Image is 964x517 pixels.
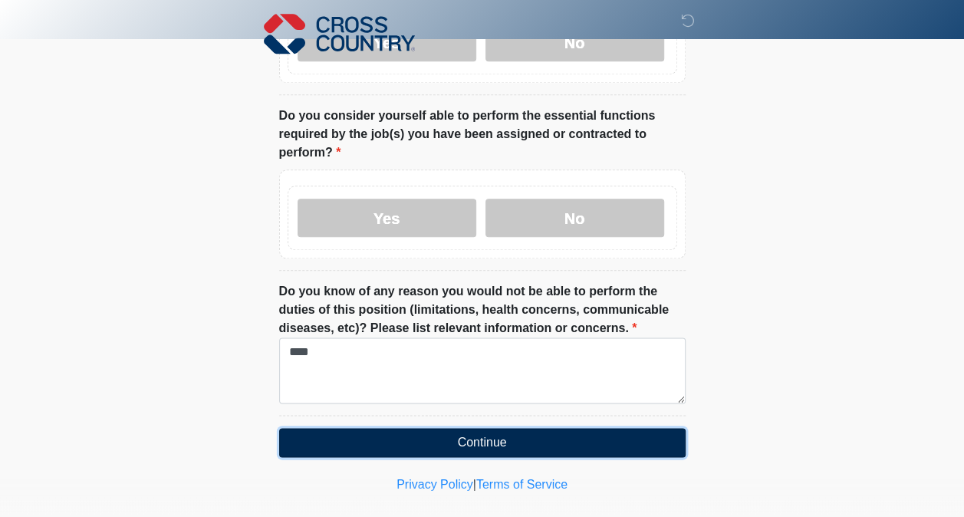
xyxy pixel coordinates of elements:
button: Continue [279,428,686,457]
label: No [485,199,664,237]
a: Terms of Service [476,478,568,491]
a: | [473,478,476,491]
label: Yes [298,199,476,237]
label: Do you consider yourself able to perform the essential functions required by the job(s) you have ... [279,107,686,162]
img: Cross Country Logo [264,12,416,56]
label: Do you know of any reason you would not be able to perform the duties of this position (limitatio... [279,282,686,338]
a: Privacy Policy [396,478,473,491]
